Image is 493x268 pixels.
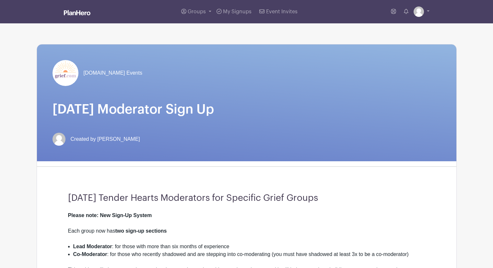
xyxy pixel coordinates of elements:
[73,251,107,257] strong: Co-Moderator
[188,9,206,14] span: Groups
[84,69,142,77] span: [DOMAIN_NAME] Events
[64,10,90,15] img: logo_white-6c42ec7e38ccf1d336a20a19083b03d10ae64f83f12c07503d8b9e83406b4c7d.svg
[73,244,112,249] strong: Lead Moderator
[68,227,425,243] div: Each group now has
[266,9,298,14] span: Event Invites
[414,6,424,17] img: default-ce2991bfa6775e67f084385cd625a349d9dcbb7a52a09fb2fda1e96e2d18dcdb.png
[223,9,252,14] span: My Signups
[53,60,78,86] img: grief-logo-planhero.png
[53,102,441,117] h1: [DATE] Moderator Sign Up
[73,243,425,250] li: : for those with more than six months of experience
[68,213,152,218] strong: Please note: New Sign-Up System
[68,193,425,204] h3: [DATE] Tender Hearts Moderators for Specific Grief Groups
[53,133,65,146] img: default-ce2991bfa6775e67f084385cd625a349d9dcbb7a52a09fb2fda1e96e2d18dcdb.png
[115,228,167,234] strong: two sign-up sections
[71,135,140,143] span: Created by [PERSON_NAME]
[73,250,425,266] li: : for those who recently shadowed and are stepping into co-moderating (you must have shadowed at ...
